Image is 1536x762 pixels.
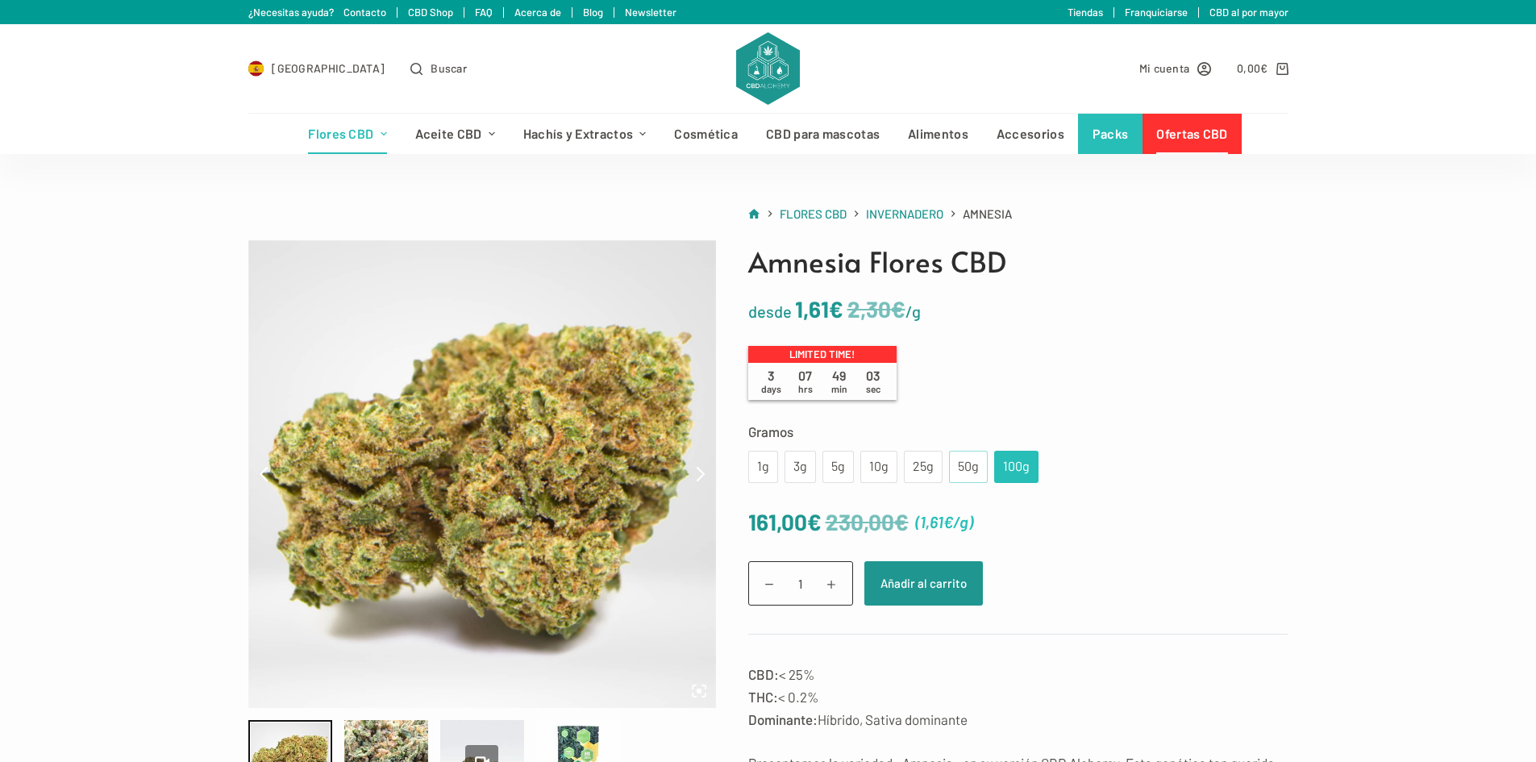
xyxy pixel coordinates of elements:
span: desde [748,302,792,321]
a: CBD Shop [408,6,453,19]
span: Buscar [431,59,467,77]
bdi: 230,00 [826,508,909,535]
div: 10g [870,456,888,477]
span: [GEOGRAPHIC_DATA] [272,59,385,77]
a: Blog [583,6,603,19]
div: 100g [1004,456,1029,477]
nav: Menú de cabecera [294,114,1242,154]
a: Packs [1078,114,1143,154]
div: 50g [959,456,978,477]
a: Alimentos [894,114,983,154]
div: 5g [832,456,844,477]
a: Select Country [248,59,385,77]
a: CBD al por mayor [1209,6,1288,19]
div: 1g [758,456,768,477]
a: Cosmética [660,114,752,154]
a: Aceite CBD [401,114,509,154]
p: Limited time! [748,346,897,364]
a: CBD para mascotas [752,114,894,154]
img: ES Flag [248,60,264,77]
span: Flores CBD [780,206,847,221]
span: € [943,512,953,531]
span: Mi cuenta [1139,59,1190,77]
bdi: 0,00 [1237,61,1268,75]
span: 03 [856,368,890,395]
a: Acerca de [514,6,561,19]
a: Flores CBD [780,204,847,224]
span: hrs [798,383,813,394]
span: sec [866,383,880,394]
span: Amnesia [963,204,1012,224]
div: 25g [914,456,933,477]
button: Abrir formulario de búsqueda [410,59,467,77]
h1: Amnesia Flores CBD [748,240,1288,283]
a: Carro de compra [1237,59,1288,77]
img: flowers-greenhouse-amnesia-product-v6 [248,240,716,708]
span: € [894,508,909,535]
span: days [761,383,781,394]
span: 49 [822,368,856,395]
a: Invernadero [866,204,943,224]
span: € [807,508,822,535]
input: Cantidad de productos [748,561,853,606]
strong: CBD: [748,666,779,682]
a: Hachís y Extractos [509,114,660,154]
a: Mi cuenta [1139,59,1212,77]
a: Franquiciarse [1125,6,1188,19]
bdi: 2,30 [847,295,905,323]
a: ¿Necesitas ayuda? Contacto [248,6,386,19]
span: 07 [789,368,822,395]
label: Gramos [748,420,1288,443]
a: Accesorios [982,114,1078,154]
img: CBD Alchemy [736,32,799,105]
span: Invernadero [866,206,943,221]
a: FAQ [475,6,493,19]
span: min [831,383,847,394]
span: 3 [755,368,789,395]
span: /g [905,302,921,321]
a: Ofertas CBD [1143,114,1242,154]
span: € [1260,61,1268,75]
button: Añadir al carrito [864,561,983,606]
bdi: 1,61 [920,512,953,531]
div: 3g [794,456,806,477]
a: Flores CBD [294,114,401,154]
a: Newsletter [625,6,676,19]
span: ( ) [915,509,973,535]
strong: Dominante: [748,711,818,727]
p: < 25% < 0.2% Híbrido, Sativa dominante [748,663,1288,731]
span: € [829,295,843,323]
span: /g [953,512,968,531]
strong: THC: [748,689,778,705]
bdi: 161,00 [748,508,822,535]
bdi: 1,61 [795,295,843,323]
span: € [891,295,905,323]
a: Tiendas [1068,6,1103,19]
